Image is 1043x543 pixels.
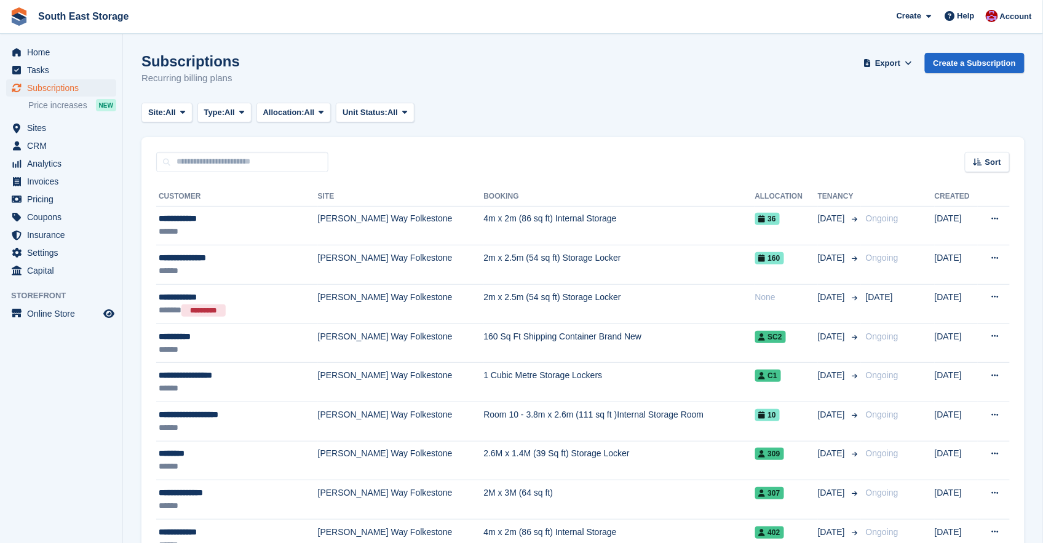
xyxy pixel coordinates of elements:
span: All [304,106,315,119]
a: menu [6,44,116,61]
span: [DATE] [818,369,847,382]
img: stora-icon-8386f47178a22dfd0bd8f6a31ec36ba5ce8667c1dd55bd0f319d3a0aa187defe.svg [10,7,28,26]
span: [DATE] [818,447,847,460]
span: All [165,106,176,119]
td: [PERSON_NAME] Way Folkestone [318,206,484,245]
span: Allocation: [263,106,304,119]
span: All [224,106,235,119]
span: Home [27,44,101,61]
span: [DATE] [818,212,847,225]
span: Ongoing [866,331,898,341]
td: [DATE] [935,441,978,480]
a: menu [6,305,116,322]
button: Type: All [197,103,252,123]
a: menu [6,208,116,226]
td: 2m x 2.5m (54 sq ft) Storage Locker [483,284,755,323]
a: menu [6,61,116,79]
th: Tenancy [818,187,861,207]
span: CRM [27,137,101,154]
td: [PERSON_NAME] Way Folkestone [318,284,484,323]
td: 2M x 3M (64 sq ft) [483,480,755,520]
td: [PERSON_NAME] Way Folkestone [318,323,484,363]
h1: Subscriptions [141,53,240,69]
a: South East Storage [33,6,134,26]
td: [DATE] [935,323,978,363]
span: Sites [27,119,101,137]
span: 402 [755,526,784,539]
a: menu [6,79,116,97]
td: [DATE] [935,284,978,323]
img: Roger Norris [986,10,998,22]
span: 36 [755,213,780,225]
button: Allocation: All [256,103,331,123]
div: NEW [96,99,116,111]
td: [PERSON_NAME] Way Folkestone [318,245,484,285]
th: Booking [483,187,755,207]
td: [PERSON_NAME] Way Folkestone [318,480,484,520]
td: [DATE] [935,480,978,520]
span: Settings [27,244,101,261]
span: [DATE] [818,252,847,264]
td: [DATE] [935,245,978,285]
span: Insurance [27,226,101,244]
span: Create [897,10,921,22]
p: Recurring billing plans [141,71,240,85]
span: Account [1000,10,1032,23]
span: Price increases [28,100,87,111]
span: [DATE] [818,486,847,499]
a: menu [6,119,116,137]
span: [DATE] [818,330,847,343]
span: Ongoing [866,213,898,223]
td: [DATE] [935,363,978,402]
span: Ongoing [866,527,898,537]
span: 307 [755,487,784,499]
span: Analytics [27,155,101,172]
th: Customer [156,187,318,207]
span: Coupons [27,208,101,226]
button: Export [861,53,915,73]
a: menu [6,226,116,244]
span: 160 [755,252,784,264]
span: 309 [755,448,784,460]
span: Ongoing [866,253,898,263]
span: 10 [755,409,780,421]
span: Sort [985,156,1001,168]
td: 1 Cubic Metre Storage Lockers [483,363,755,402]
span: [DATE] [818,526,847,539]
a: menu [6,191,116,208]
span: Ongoing [866,448,898,458]
span: Invoices [27,173,101,190]
span: Online Store [27,305,101,322]
span: Ongoing [866,488,898,497]
span: Capital [27,262,101,279]
span: C1 [755,370,781,382]
a: menu [6,137,116,154]
td: 2m x 2.5m (54 sq ft) Storage Locker [483,245,755,285]
td: [PERSON_NAME] Way Folkestone [318,402,484,441]
span: Export [875,57,900,69]
th: Allocation [755,187,818,207]
td: [PERSON_NAME] Way Folkestone [318,363,484,402]
th: Site [318,187,484,207]
td: [PERSON_NAME] Way Folkestone [318,441,484,480]
a: menu [6,262,116,279]
a: Price increases NEW [28,98,116,112]
td: 160 Sq Ft Shipping Container Brand New [483,323,755,363]
span: [DATE] [818,291,847,304]
span: Subscriptions [27,79,101,97]
span: Type: [204,106,225,119]
span: Site: [148,106,165,119]
button: Site: All [141,103,192,123]
span: Help [958,10,975,22]
span: Ongoing [866,410,898,419]
td: [DATE] [935,402,978,441]
span: Ongoing [866,370,898,380]
div: None [755,291,818,304]
a: Preview store [101,306,116,321]
td: 4m x 2m (86 sq ft) Internal Storage [483,206,755,245]
span: SC2 [755,331,786,343]
span: [DATE] [866,292,893,302]
span: [DATE] [818,408,847,421]
button: Unit Status: All [336,103,414,123]
span: Pricing [27,191,101,208]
